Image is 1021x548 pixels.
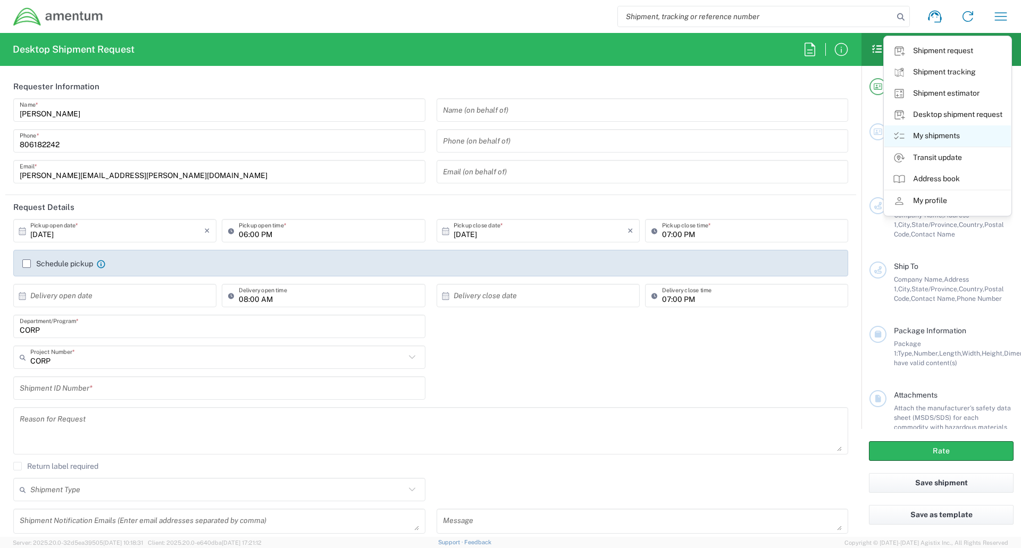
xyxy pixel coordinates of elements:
span: Height, [982,349,1004,357]
a: My profile [884,190,1011,212]
button: Rate [869,441,1014,461]
span: Country, [959,221,984,229]
span: Client: 2025.20.0-e640dba [148,539,262,546]
span: City, [898,285,911,293]
span: [DATE] 10:18:31 [103,539,143,546]
span: City, [898,221,911,229]
a: My shipments [884,125,1011,147]
i: × [627,222,633,239]
span: State/Province, [911,285,959,293]
label: Return label required [13,462,98,470]
a: Address book [884,168,1011,190]
a: Shipment tracking [884,62,1011,83]
button: Save shipment [869,473,1014,493]
span: Copyright © [DATE]-[DATE] Agistix Inc., All Rights Reserved [844,538,1008,547]
h2: Shipment Checklist [871,43,978,56]
span: Type, [898,349,914,357]
a: Shipment request [884,40,1011,62]
span: Width, [962,349,982,357]
span: Phone Number [957,294,1002,302]
h2: Desktop Shipment Request [13,43,135,56]
i: × [204,222,210,239]
span: State/Province, [911,221,959,229]
input: Shipment, tracking or reference number [618,6,893,27]
span: Package Information [894,326,966,335]
a: Feedback [464,539,491,545]
label: Schedule pickup [22,259,93,268]
span: [DATE] 17:21:12 [222,539,262,546]
a: Shipment estimator [884,83,1011,104]
span: Contact Name, [911,294,957,302]
span: Country, [959,285,984,293]
span: Contact Name [911,230,955,238]
span: Package 1: [894,340,921,357]
span: Attachments [894,391,938,399]
span: Server: 2025.20.0-32d5ea39505 [13,539,143,546]
a: Desktop shipment request [884,104,1011,125]
span: Attach the manufacturer’s safety data sheet (MSDS/SDS) for each commodity with hazardous material... [894,404,1011,441]
a: Support [438,539,465,545]
span: Ship To [894,262,918,271]
h2: Requester Information [13,81,99,92]
span: Number, [914,349,939,357]
button: Save as template [869,505,1014,525]
h2: Request Details [13,202,74,213]
a: Transit update [884,147,1011,168]
span: Company Name, [894,275,944,283]
span: Length, [939,349,962,357]
img: dyncorp [13,7,104,27]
